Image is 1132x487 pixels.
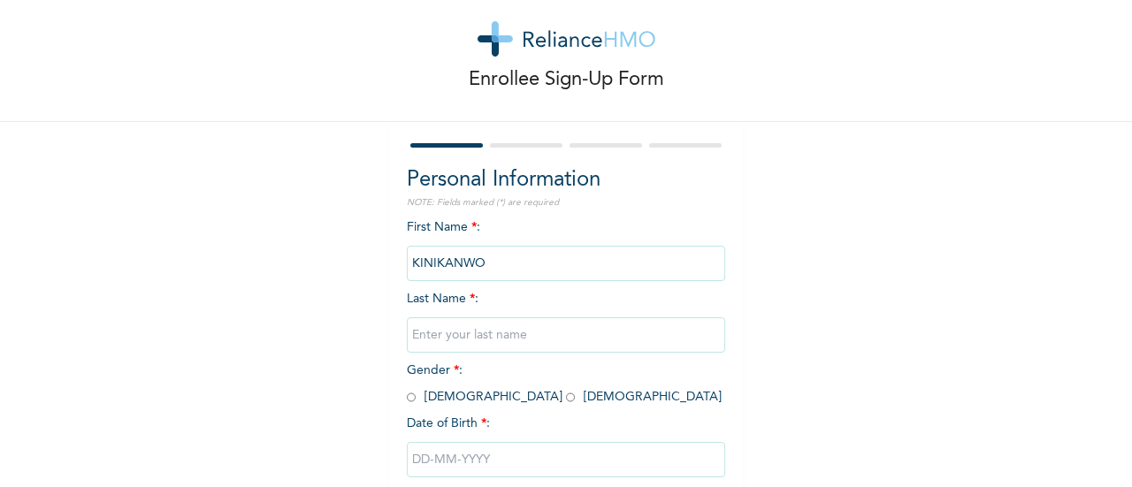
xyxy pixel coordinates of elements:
[407,293,725,341] span: Last Name :
[407,317,725,353] input: Enter your last name
[469,65,664,95] p: Enrollee Sign-Up Form
[407,221,725,270] span: First Name :
[407,442,725,477] input: DD-MM-YYYY
[407,196,725,209] p: NOTE: Fields marked (*) are required
[478,21,655,57] img: logo
[407,246,725,281] input: Enter your first name
[407,415,490,433] span: Date of Birth :
[407,164,725,196] h2: Personal Information
[407,364,722,403] span: Gender : [DEMOGRAPHIC_DATA] [DEMOGRAPHIC_DATA]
